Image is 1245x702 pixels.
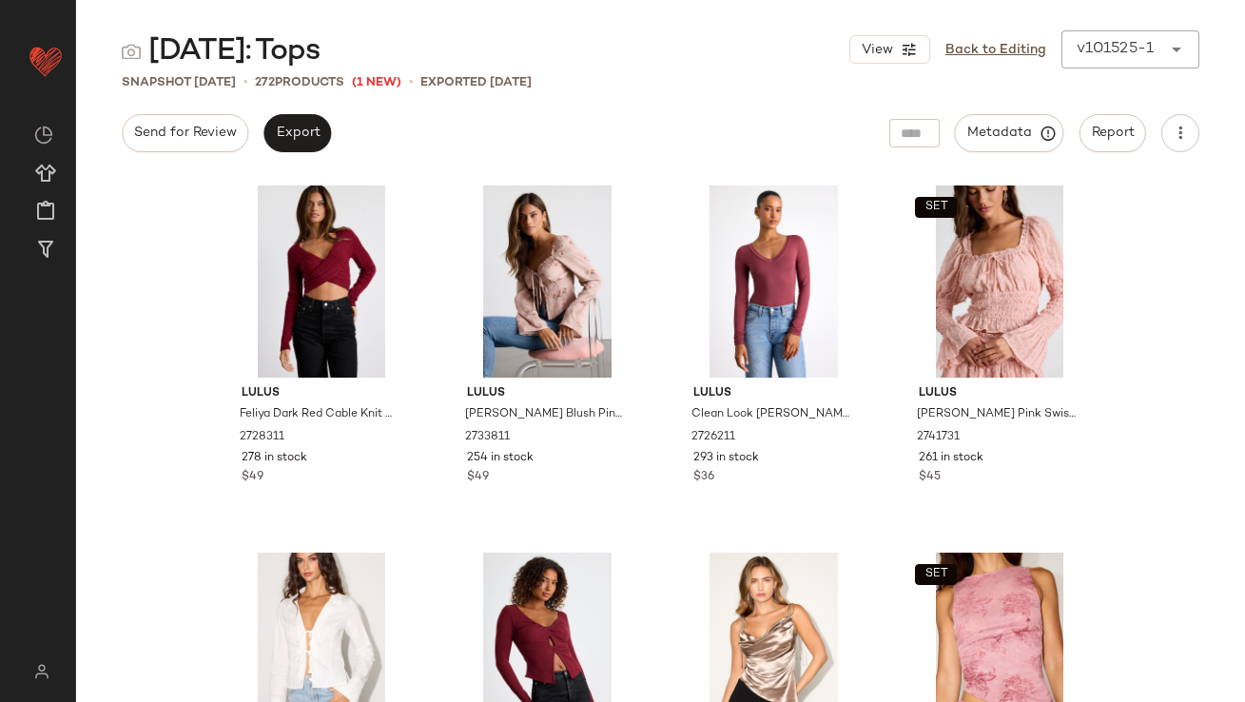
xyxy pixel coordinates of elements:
span: 278 in stock [242,450,307,467]
span: Metadata [966,125,1053,142]
span: $45 [919,469,941,486]
span: $36 [693,469,714,486]
button: SET [915,197,957,218]
button: Send for Review [122,114,248,152]
span: Feliya Dark Red Cable Knit Cross-Front Sweater Crop Top [240,406,400,423]
span: Lulus [693,385,854,402]
span: [PERSON_NAME] Pink Swiss Dot Textured Long Sleeve Top [917,406,1078,423]
span: Snapshot [DATE] [122,73,236,92]
span: Lulus [467,385,628,402]
span: Report [1091,126,1135,141]
span: Send for Review [133,126,237,141]
span: $49 [467,469,489,486]
div: v101525-1 [1077,38,1154,61]
img: heart_red.DM2ytmEG.svg [27,42,65,80]
button: Report [1080,114,1146,152]
img: svg%3e [34,126,53,145]
span: 2741731 [917,429,960,446]
span: Lulus [919,385,1080,402]
span: $49 [242,469,263,486]
span: 2728311 [240,429,284,446]
div: [DATE]: Tops [122,32,320,70]
a: Back to Editing [945,40,1046,60]
img: 2726211_01_hero_2025-10-03.jpg [678,185,869,378]
span: View [860,43,892,58]
button: Metadata [955,114,1064,152]
span: SET [924,568,948,581]
img: 2741731_01_hero_2025-09-26.jpg [904,185,1095,378]
img: svg%3e [122,42,141,61]
span: [PERSON_NAME] Blush Pink Floral Satin Jacquard Tie-Front Long Sleeve Top [465,406,626,423]
span: Export [275,126,320,141]
button: Export [263,114,331,152]
img: svg%3e [23,664,60,679]
span: 2733811 [465,429,510,446]
img: 2733811_01_hero_2025-09-23.jpg [452,185,643,378]
span: Clean Look [PERSON_NAME] Red V-Neck Long Sleeve Bodysuit [691,406,852,423]
button: SET [915,564,957,585]
span: 2726211 [691,429,735,446]
span: • [243,72,247,92]
span: Lulus [242,385,402,402]
span: • [409,72,413,92]
div: Products [255,73,344,92]
span: 272 [255,76,275,89]
span: 293 in stock [693,450,759,467]
span: 254 in stock [467,450,534,467]
span: (1 New) [352,73,401,92]
img: 2728311_01_hero_2025-09-19.jpg [226,185,418,378]
span: 261 in stock [919,450,983,467]
p: Exported [DATE] [420,73,532,92]
button: View [849,35,929,64]
span: SET [924,201,948,214]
